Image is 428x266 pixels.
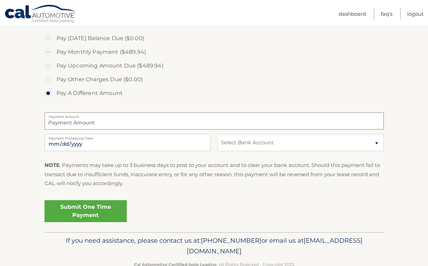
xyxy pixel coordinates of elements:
p: If you need assistance, please contact us at: or email us at [49,235,379,257]
a: Dashboard [339,8,366,20]
strong: NOTE [45,162,60,168]
label: Payment Processing Date [45,134,211,140]
label: Pay [DATE] Balance Due ($0.00) [45,32,384,45]
a: Cal Automotive [4,4,76,24]
input: Payment Amount [45,112,384,130]
a: FAQ's [381,8,392,20]
a: Logout [407,8,424,20]
a: Submit One Time Payment [45,200,127,222]
label: Payment Amount [45,112,384,118]
label: Pay A Different Amount [45,86,384,100]
input: Payment Date [45,134,211,151]
span: [PHONE_NUMBER] [201,237,261,244]
label: Pay Other Charges Due ($0.00) [45,73,384,86]
p: : Payments may take up to 3 business days to post to your account and to clear your bank account.... [45,161,384,188]
label: Pay Monthly Payment ($489.94) [45,45,384,59]
label: Pay Upcoming Amount Due ($489.94) [45,59,384,73]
